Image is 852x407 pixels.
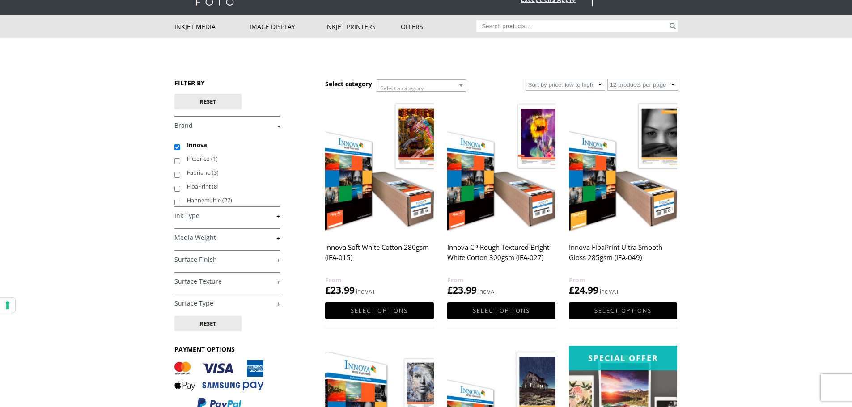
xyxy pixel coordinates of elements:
span: £ [569,284,574,296]
span: (1) [211,155,218,163]
select: Shop order [526,79,605,91]
a: Inkjet Printers [325,15,401,38]
h3: PAYMENT OPTIONS [174,345,280,353]
bdi: 24.99 [569,284,598,296]
a: + [174,234,280,242]
h3: Select category [325,80,372,88]
a: + [174,277,280,286]
label: Fabriano [187,166,271,180]
h4: Ink Type [174,206,280,224]
a: + [174,299,280,308]
img: Innova FibaPrint Ultra Smooth Gloss 285gsm (IFA-049) [569,98,677,233]
h2: Innova Soft White Cotton 280gsm (IFA-015) [325,239,433,275]
h4: Brand [174,116,280,134]
button: Reset [174,94,242,109]
button: Reset [174,316,242,331]
h3: FILTER BY [174,79,280,87]
h4: Surface Type [174,294,280,312]
a: Select options for “Innova FibaPrint Ultra Smooth Gloss 285gsm (IFA-049)” [569,302,677,319]
span: (8) [212,182,219,190]
a: Inkjet Media [174,15,250,38]
label: FibaPrint [187,180,271,193]
bdi: 23.99 [325,284,355,296]
a: Offers [401,15,476,38]
span: Select a category [381,84,424,92]
a: - [174,122,280,130]
span: (3) [212,168,219,176]
label: Innova [187,138,271,152]
label: Hahnemuhle [187,193,271,207]
div: Special Offer [569,346,677,370]
h2: Innova FibaPrint Ultra Smooth Gloss 285gsm (IFA-049) [569,239,677,275]
button: Search [668,20,678,32]
a: Image Display [250,15,325,38]
img: Innova CP Rough Textured Bright White Cotton 300gsm (IFA-027) [447,98,555,233]
a: + [174,256,280,264]
a: Innova Soft White Cotton 280gsm (IFA-015) £23.99 [325,98,433,297]
a: Select options for “Innova CP Rough Textured Bright White Cotton 300gsm (IFA-027)” [447,302,555,319]
h4: Surface Texture [174,272,280,290]
a: Select options for “Innova Soft White Cotton 280gsm (IFA-015)” [325,302,433,319]
span: (27) [222,196,232,204]
h4: Surface Finish [174,250,280,268]
img: Innova Soft White Cotton 280gsm (IFA-015) [325,98,433,233]
a: Innova FibaPrint Ultra Smooth Gloss 285gsm (IFA-049) £24.99 [569,98,677,297]
h4: Media Weight [174,228,280,246]
a: + [174,212,280,220]
h2: Innova CP Rough Textured Bright White Cotton 300gsm (IFA-027) [447,239,555,275]
span: £ [447,284,453,296]
a: Innova CP Rough Textured Bright White Cotton 300gsm (IFA-027) £23.99 [447,98,555,297]
label: Pictorico [187,152,271,166]
bdi: 23.99 [447,284,477,296]
span: £ [325,284,331,296]
input: Search products… [476,20,668,32]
